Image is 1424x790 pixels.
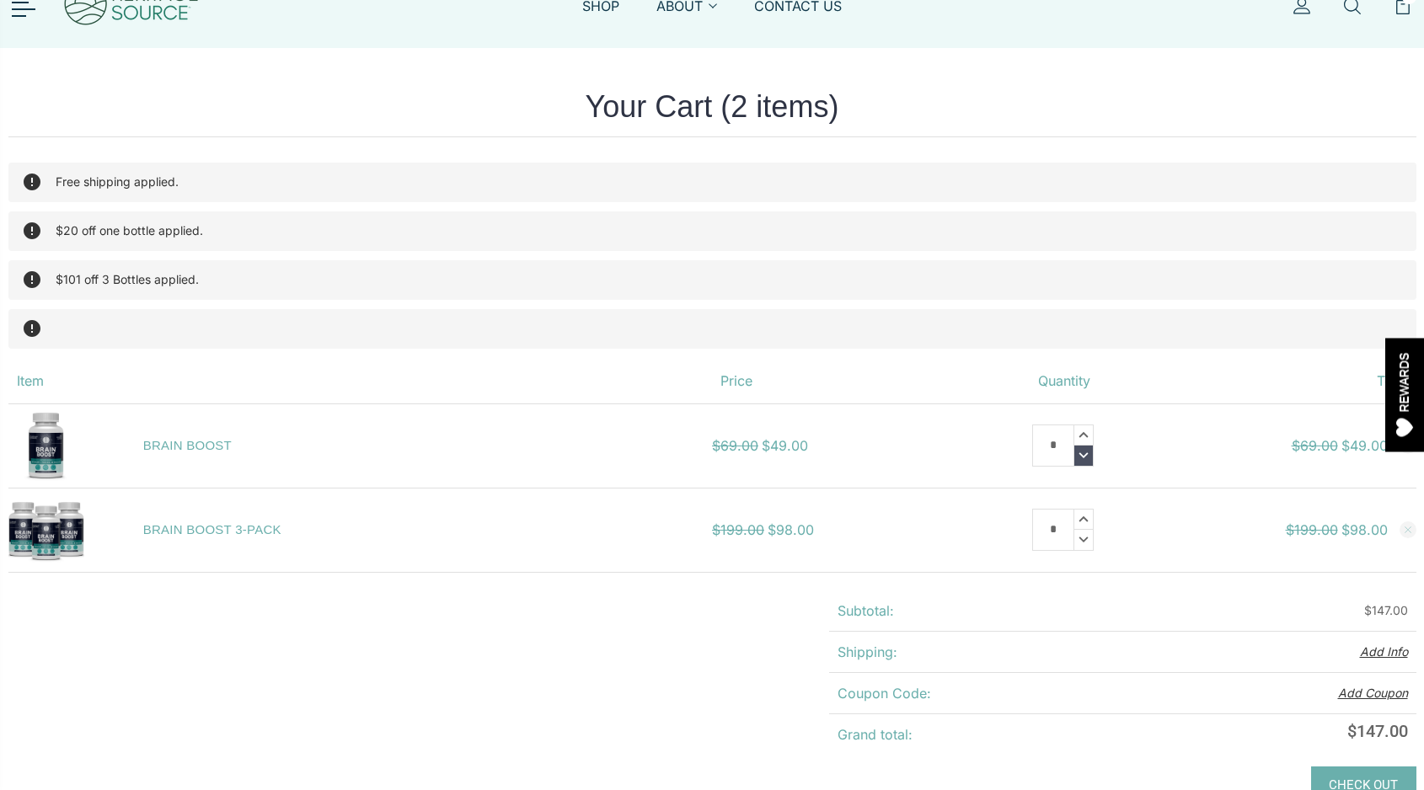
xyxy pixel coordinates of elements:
[838,685,931,702] strong: Coupon Code:
[712,437,758,454] span: $69.00
[1364,603,1408,617] span: $147.00
[947,358,1182,404] th: Quantity
[1338,686,1408,701] button: Add Coupon
[768,521,814,538] span: $98.00
[1292,437,1338,454] strong: $69.00
[8,90,1416,137] h1: Your Cart (2 items)
[1181,358,1416,404] th: Total
[8,492,84,568] img: BRAIN BOOST 3-PACK
[1286,521,1338,538] strong: $199.00
[712,521,764,538] span: $199.00
[838,726,913,743] strong: Grand total:
[712,358,947,404] th: Price
[56,223,203,238] span: $20 off one bottle applied.
[1341,521,1388,538] strong: $98.00
[1347,721,1408,741] span: $147.00
[56,272,199,286] span: $101 off 3 Bottles applied.
[1360,644,1408,659] button: Add Info
[1341,437,1388,454] strong: $49.00
[838,643,897,660] strong: Shipping:
[8,358,713,404] th: Item
[838,602,894,619] strong: Subtotal:
[762,437,808,454] span: $49.00
[56,174,179,189] span: Free shipping applied.
[143,522,281,536] a: BRAIN BOOST 3-PACK
[8,408,84,483] img: BRAIN BOOST
[143,438,232,452] a: BRAIN BOOST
